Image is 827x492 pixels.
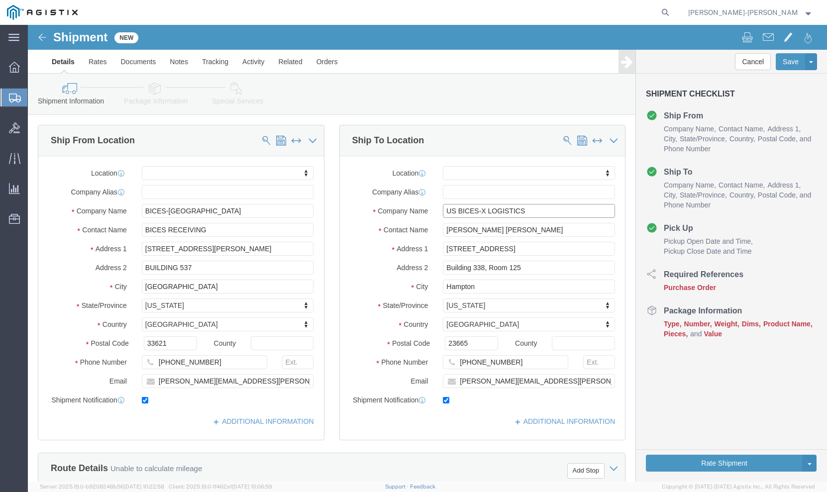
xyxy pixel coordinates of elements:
span: Client: 2025.19.0-1f462a1 [169,484,272,490]
span: [DATE] 10:22:58 [124,484,164,490]
span: Server: 2025.19.0-b9208248b56 [40,484,164,490]
span: Alexia Massiah-Alexis [688,7,798,18]
a: Support [385,484,410,490]
a: Feedback [410,484,435,490]
span: Copyright © [DATE]-[DATE] Agistix Inc., All Rights Reserved [662,483,815,491]
iframe: FS Legacy Container [28,25,827,482]
span: [DATE] 10:06:59 [232,484,272,490]
img: logo [7,5,78,20]
button: [PERSON_NAME]-[PERSON_NAME] [688,6,813,18]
